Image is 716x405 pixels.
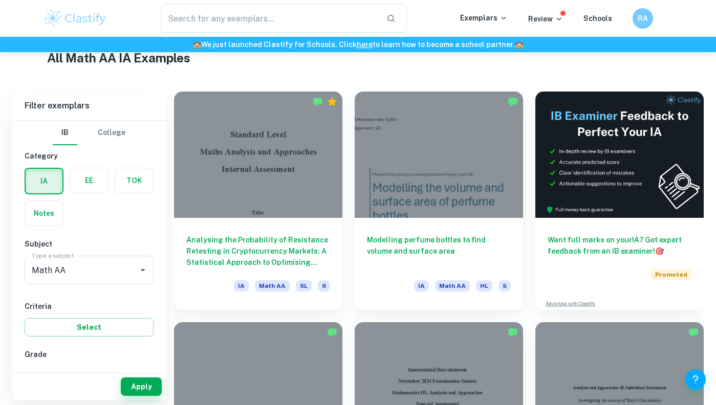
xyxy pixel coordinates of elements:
[357,40,373,49] a: here
[313,97,323,107] img: Marked
[637,13,648,24] h6: RA
[535,92,704,310] a: Want full marks on yourIA? Get expert feedback from an IB examiner!PromotedAdvertise with Clastify
[535,92,704,218] img: Thumbnail
[115,168,153,193] button: TOK
[528,13,563,25] p: Review
[685,369,706,390] button: Help and Feedback
[12,92,166,120] h6: Filter exemplars
[136,263,150,277] button: Open
[515,40,524,49] span: 🏫
[32,251,74,260] label: Type a subject
[53,121,125,145] div: Filter type choice
[186,234,330,268] h6: Analysing the Probability of Resistance Retesting in Cryptocurrency Markets: A Statistical Approa...
[508,97,518,107] img: Marked
[633,8,653,29] button: RA
[435,280,470,291] span: Math AA
[234,280,249,291] span: IA
[98,121,125,145] button: College
[26,169,62,193] button: IA
[161,4,379,33] input: Search for any exemplars...
[688,327,699,337] img: Marked
[508,327,518,337] img: Marked
[43,8,108,29] img: Clastify logo
[296,280,312,291] span: SL
[327,97,337,107] div: Premium
[121,377,162,396] button: Apply
[651,269,691,280] span: Promoted
[25,201,63,226] button: Notes
[25,349,154,360] h6: Grade
[414,280,429,291] span: IA
[70,168,108,193] button: EE
[53,121,77,145] button: IB
[47,49,669,67] h1: All Math AA IA Examples
[498,280,511,291] span: 5
[192,40,201,49] span: 🏫
[25,301,154,312] h6: Criteria
[318,280,330,291] span: 6
[476,280,492,291] span: HL
[25,150,154,162] h6: Category
[548,234,691,257] h6: Want full marks on your IA ? Get expert feedback from an IB examiner!
[2,39,714,50] h6: We just launched Clastify for Schools. Click to learn how to become a school partner.
[25,318,154,336] button: Select
[546,300,595,307] a: Advertise with Clastify
[655,247,664,255] span: 🎯
[255,280,290,291] span: Math AA
[327,327,337,337] img: Marked
[583,14,612,22] a: Schools
[25,238,154,250] h6: Subject
[174,92,342,310] a: Analysing the Probability of Resistance Retesting in Cryptocurrency Markets: A Statistical Approa...
[460,12,508,24] p: Exemplars
[367,234,511,268] h6: Modelling perfume bottles to find volume and surface area
[355,92,523,310] a: Modelling perfume bottles to find volume and surface areaIAMath AAHL5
